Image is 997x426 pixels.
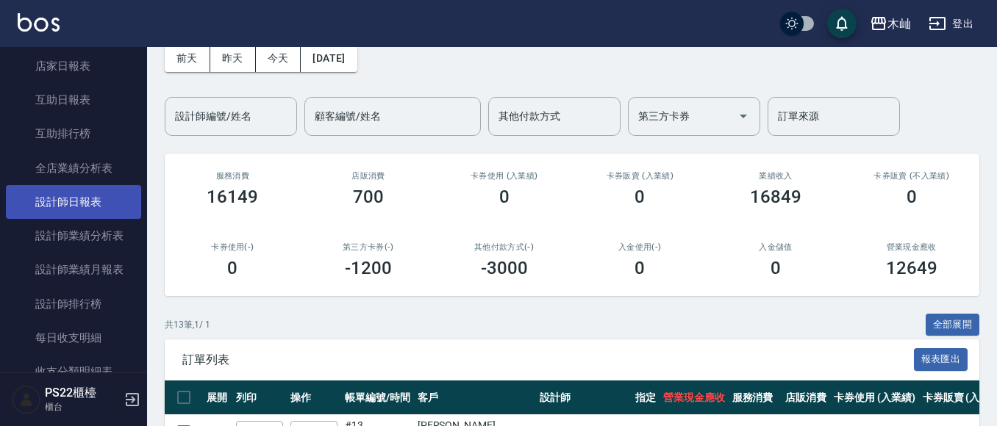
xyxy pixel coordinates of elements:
th: 指定 [632,380,660,415]
a: 設計師業績分析表 [6,219,141,253]
h3: 0 [907,187,917,207]
h3: 0 [771,258,781,278]
h2: 卡券使用(-) [182,242,283,252]
h2: 入金儲值 [726,242,826,252]
th: 卡券使用 (入業績) [830,380,919,415]
button: [DATE] [301,45,357,72]
button: Open [732,104,755,128]
span: 訂單列表 [182,353,914,367]
h3: -3000 [481,258,528,278]
p: 共 13 筆, 1 / 1 [165,318,210,331]
button: 全部展開 [926,314,980,336]
th: 營業現金應收 [660,380,729,415]
h3: 服務消費 [182,171,283,181]
th: 展開 [203,380,232,415]
button: 昨天 [210,45,256,72]
th: 客戶 [414,380,536,415]
th: 服務消費 [729,380,782,415]
h2: 卡券使用 (入業績) [454,171,554,181]
h3: 12649 [886,258,937,278]
th: 店販消費 [782,380,830,415]
button: 登出 [923,10,979,37]
a: 設計師排行榜 [6,287,141,321]
h2: 業績收入 [726,171,826,181]
th: 設計師 [536,380,632,415]
a: 每日收支明細 [6,321,141,355]
h3: 0 [499,187,510,207]
a: 互助日報表 [6,83,141,117]
button: 木屾 [864,9,917,39]
h2: 其他付款方式(-) [454,242,554,252]
a: 店家日報表 [6,49,141,83]
h3: 0 [227,258,237,278]
h5: PS22櫃檯 [45,386,120,400]
h2: 入金使用(-) [590,242,690,252]
th: 列印 [232,380,287,415]
h3: 16849 [750,187,801,207]
a: 全店業績分析表 [6,151,141,185]
a: 互助排行榜 [6,117,141,151]
h2: 卡券販賣 (不入業績) [861,171,962,181]
h2: 卡券販賣 (入業績) [590,171,690,181]
h2: 第三方卡券(-) [318,242,419,252]
h3: 700 [353,187,384,207]
button: save [827,9,857,38]
button: 報表匯出 [914,348,968,371]
h2: 店販消費 [318,171,419,181]
p: 櫃台 [45,400,120,414]
img: Logo [18,13,60,32]
h3: 0 [635,258,645,278]
th: 操作 [287,380,341,415]
a: 設計師日報表 [6,185,141,219]
h3: 0 [635,187,645,207]
h3: 16149 [207,187,258,207]
th: 帳單編號/時間 [341,380,414,415]
div: 木屾 [887,15,911,33]
a: 設計師業績月報表 [6,253,141,286]
a: 報表匯出 [914,352,968,366]
h2: 營業現金應收 [861,242,962,252]
button: 前天 [165,45,210,72]
h3: -1200 [345,258,392,278]
button: 今天 [256,45,301,72]
a: 收支分類明細表 [6,355,141,389]
img: Person [12,385,41,414]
